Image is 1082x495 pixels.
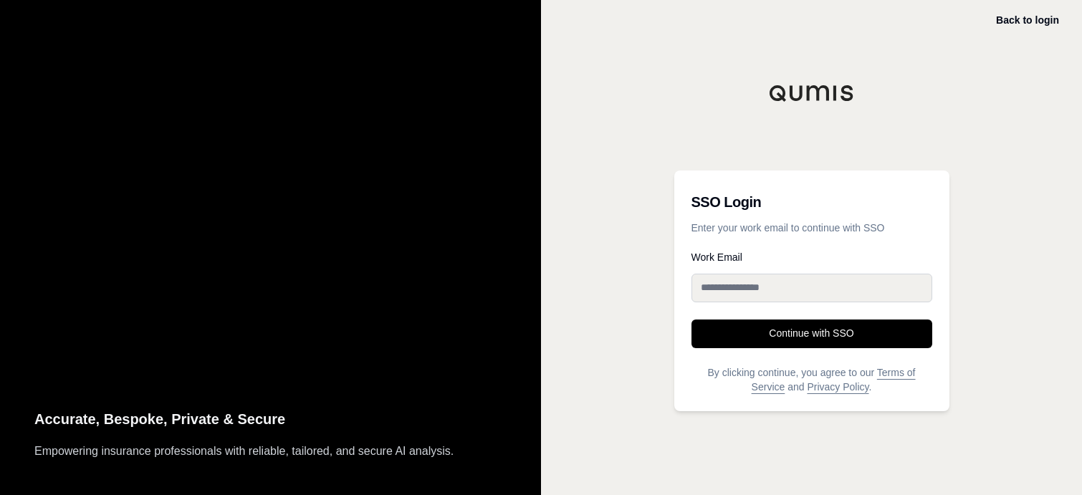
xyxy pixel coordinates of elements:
p: Accurate, Bespoke, Private & Secure [34,408,507,431]
img: Qumis [769,85,855,102]
label: Work Email [691,252,932,262]
p: Enter your work email to continue with SSO [691,221,932,235]
a: Privacy Policy [807,381,868,393]
a: Terms of Service [752,367,916,393]
p: By clicking continue, you agree to our and . [691,365,932,394]
button: Continue with SSO [691,319,932,348]
a: Back to login [996,14,1059,26]
p: Empowering insurance professionals with reliable, tailored, and secure AI analysis. [34,442,507,461]
h3: SSO Login [691,188,932,216]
